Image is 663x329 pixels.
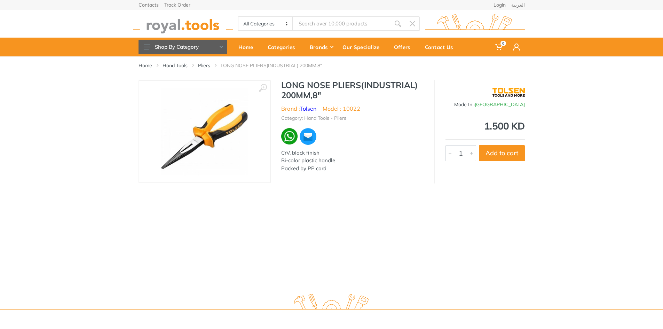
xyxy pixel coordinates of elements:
[420,40,463,54] div: Contact Us
[281,115,346,122] li: Category: Hand Tools - Pliers
[475,101,525,108] span: [GEOGRAPHIC_DATA]
[500,41,506,46] span: 0
[139,2,159,7] a: Contacts
[300,105,316,112] a: Tolsen
[420,38,463,56] a: Contact Us
[511,2,525,7] a: العربية
[263,38,305,56] a: Categories
[282,294,381,313] img: royal.tools Logo
[445,121,525,131] div: 1.500 KD
[479,145,525,161] button: Add to cart
[389,40,420,54] div: Offers
[133,14,233,33] img: royal.tools Logo
[281,128,298,144] img: wa.webp
[338,38,389,56] a: Our Specialize
[445,101,525,108] div: Made In :
[139,40,227,54] button: Shop By Category
[281,149,424,173] div: CrV, black finish Bi-color plastic handle Packed by PP card
[494,2,506,7] a: Login
[163,62,188,69] a: Hand Tools
[238,17,293,30] select: Category
[221,62,332,69] li: LONG NOSE PLIERS(INDUSTRIAL) 200MM,8"
[323,104,360,113] li: Model : 10022
[305,40,338,54] div: Brands
[281,104,316,113] li: Brand :
[492,84,525,101] img: Tolsen
[281,80,424,100] h1: LONG NOSE PLIERS(INDUSTRIAL) 200MM,8"
[293,16,390,31] input: Site search
[389,38,420,56] a: Offers
[338,40,389,54] div: Our Specialize
[161,88,248,175] img: Royal Tools - LONG NOSE PLIERS(INDUSTRIAL) 200MM,8
[299,127,317,146] img: ma.webp
[425,14,525,33] img: royal.tools Logo
[139,62,525,69] nav: breadcrumb
[490,38,508,56] a: 0
[164,2,190,7] a: Track Order
[139,62,152,69] a: Home
[198,62,210,69] a: Pliers
[234,40,263,54] div: Home
[263,40,305,54] div: Categories
[234,38,263,56] a: Home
